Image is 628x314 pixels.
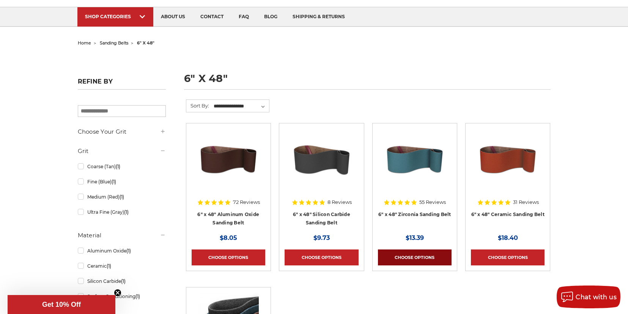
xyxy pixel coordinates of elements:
h5: Refine by [78,78,166,90]
button: Chat with us [557,286,620,308]
h5: Material [78,231,166,240]
img: 6" x 48" Zirconia Sanding Belt [384,129,445,189]
span: (1) [120,194,124,200]
a: contact [193,7,231,27]
a: Coarse (Tan) [78,160,166,173]
span: 31 Reviews [513,200,539,205]
span: 72 Reviews [233,200,260,205]
h5: Grit [78,147,166,156]
a: 6" x 48" Silicon Carbide File Belt [285,129,358,202]
span: (1) [135,293,140,299]
span: (1) [116,164,120,169]
span: 8 Reviews [327,200,352,205]
select: Sort By: [212,101,269,112]
span: (1) [107,263,111,269]
span: (1) [126,248,131,254]
span: Chat with us [576,293,617,301]
span: (1) [112,179,116,185]
a: Medium (Red) [78,190,166,204]
span: (1) [124,209,129,215]
a: Choose Options [192,249,265,265]
button: Close teaser [114,289,121,297]
a: home [78,40,91,46]
a: Silicon Carbide [78,275,166,288]
h1: 6" x 48" [184,73,551,90]
a: Choose Options [471,249,545,265]
img: 6" x 48" Ceramic Sanding Belt [477,129,538,189]
a: 6" x 48" Aluminum Oxide Sanding Belt [197,211,259,226]
a: Ceramic [78,259,166,273]
span: Get 10% Off [42,301,81,308]
a: Aluminum Oxide [78,244,166,257]
a: 6" x 48" Ceramic Sanding Belt [471,129,545,202]
label: Sort By: [186,100,209,111]
span: $9.73 [313,234,330,241]
a: Fine (Blue) [78,175,166,188]
div: Get 10% OffClose teaser [8,295,115,314]
a: Surface Conditioning [78,290,166,303]
span: 55 Reviews [419,200,446,205]
span: 6" x 48" [137,40,154,46]
img: 6" x 48" Silicon Carbide File Belt [291,129,352,189]
div: SHOP CATEGORIES [85,14,146,19]
span: (1) [121,278,126,284]
a: 6" x 48" Ceramic Sanding Belt [471,211,545,217]
a: sanding belts [100,40,128,46]
a: Ultra Fine (Gray) [78,205,166,219]
span: $13.39 [406,234,424,241]
a: 6" x 48" Zirconia Sanding Belt [378,129,452,202]
h5: Choose Your Grit [78,127,166,136]
a: shipping & returns [285,7,353,27]
a: about us [153,7,193,27]
a: 6" x 48" Zirconia Sanding Belt [378,211,451,217]
a: blog [257,7,285,27]
a: 6" x 48" Aluminum Oxide Sanding Belt [192,129,265,202]
a: faq [231,7,257,27]
a: 6" x 48" Silicon Carbide Sanding Belt [293,211,350,226]
span: $8.05 [220,234,237,241]
img: 6" x 48" Aluminum Oxide Sanding Belt [198,129,259,189]
a: Choose Options [378,249,452,265]
a: Choose Options [285,249,358,265]
span: $18.40 [498,234,518,241]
